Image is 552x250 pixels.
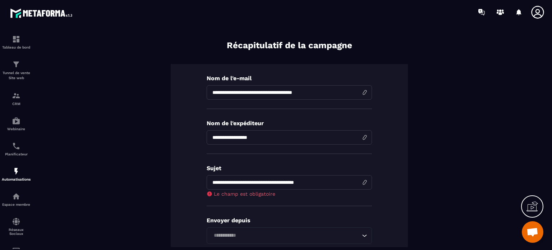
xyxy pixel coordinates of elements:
div: Search for option [207,227,372,244]
img: formation [12,60,20,69]
img: automations [12,167,20,176]
img: automations [12,117,20,125]
a: social-networksocial-networkRéseaux Sociaux [2,212,31,241]
img: logo [10,6,75,20]
p: Envoyer depuis [207,217,372,224]
p: Récapitulatif de la campagne [227,40,352,51]
a: formationformationTableau de bord [2,29,31,55]
a: automationsautomationsWebinaire [2,111,31,136]
a: schedulerschedulerPlanificateur [2,136,31,162]
img: automations [12,192,20,201]
a: automationsautomationsAutomatisations [2,162,31,187]
p: Sujet [207,165,372,172]
p: Automatisations [2,177,31,181]
p: Nom de l'e-mail [207,75,372,82]
p: Réseaux Sociaux [2,228,31,236]
p: CRM [2,102,31,106]
p: Nom de l'expéditeur [207,120,372,127]
p: Planificateur [2,152,31,156]
span: Le champ est obligatoire [214,191,275,197]
img: scheduler [12,142,20,150]
a: formationformationCRM [2,86,31,111]
p: Webinaire [2,127,31,131]
p: Tunnel de vente Site web [2,71,31,81]
p: Espace membre [2,203,31,206]
img: social-network [12,217,20,226]
img: formation [12,35,20,44]
input: Search for option [211,232,360,240]
a: automationsautomationsEspace membre [2,187,31,212]
div: Ouvrir le chat [522,221,543,243]
a: formationformationTunnel de vente Site web [2,55,31,86]
img: formation [12,91,20,100]
p: Tableau de bord [2,45,31,49]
